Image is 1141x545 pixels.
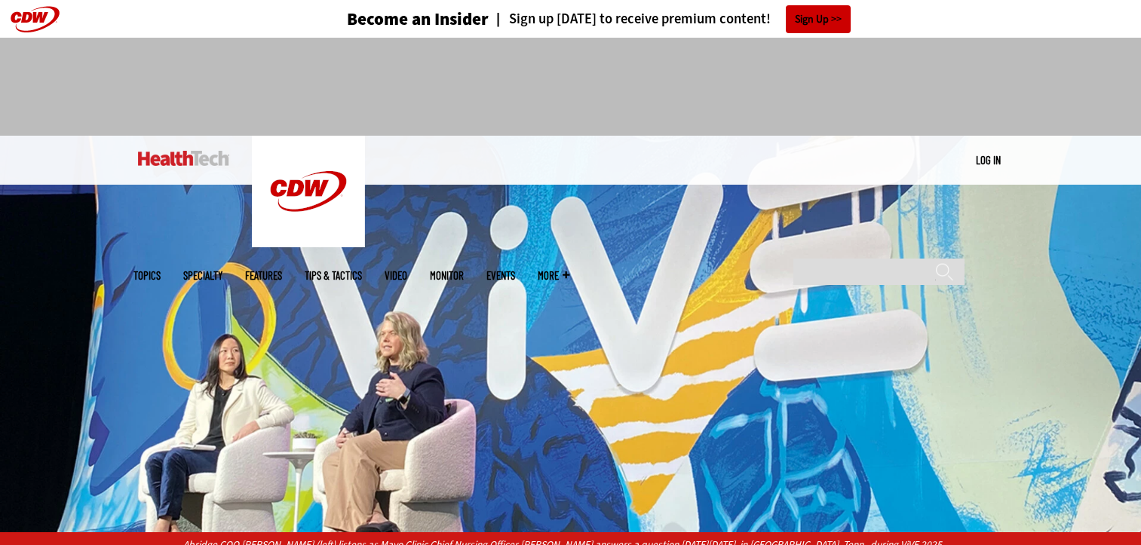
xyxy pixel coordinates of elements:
a: Sign up [DATE] to receive premium content! [489,12,771,26]
a: Features [245,270,282,281]
img: Home [252,136,365,247]
span: More [538,270,569,281]
a: Sign Up [786,5,851,33]
a: Events [486,270,515,281]
a: Become an Insider [290,11,489,28]
h3: Become an Insider [347,11,489,28]
span: Topics [133,270,161,281]
img: Home [138,151,229,166]
div: User menu [976,152,1001,168]
span: Specialty [183,270,222,281]
a: CDW [252,235,365,251]
iframe: advertisement [296,53,845,121]
a: Log in [976,153,1001,167]
a: Video [385,270,407,281]
a: Tips & Tactics [305,270,362,281]
a: MonITor [430,270,464,281]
